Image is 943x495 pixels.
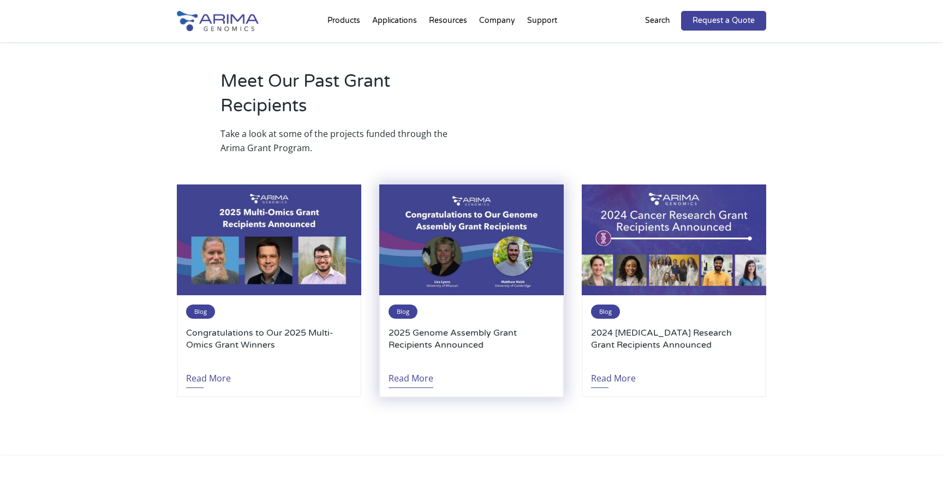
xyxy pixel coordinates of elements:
p: Search [645,14,670,28]
a: Congratulations to Our 2025 Multi-Omics Grant Winners [186,327,352,363]
h2: Meet Our Past Grant Recipients [220,69,455,127]
img: Arima-Genomics-logo [177,11,259,31]
span: Blog [186,305,215,319]
span: Blog [389,305,417,319]
a: 2025 Genome Assembly Grant Recipients Announced [389,327,554,363]
img: 2024-Cancer-Research-Grant-Recipients-500x300.jpg [582,184,766,295]
span: Blog [591,305,620,319]
img: 2025-multi-omics-grant-winners-500x300.jpg [177,184,361,295]
a: Request a Quote [681,11,766,31]
a: Read More [389,363,433,388]
a: Read More [591,363,636,388]
a: 2024 [MEDICAL_DATA] Research Grant Recipients Announced [591,327,757,363]
p: Take a look at some of the projects funded through the Arima Grant Program. [220,127,455,155]
a: Read More [186,363,231,388]
img: genome-assembly-grant-2025-1-500x300.jpg [379,184,564,295]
